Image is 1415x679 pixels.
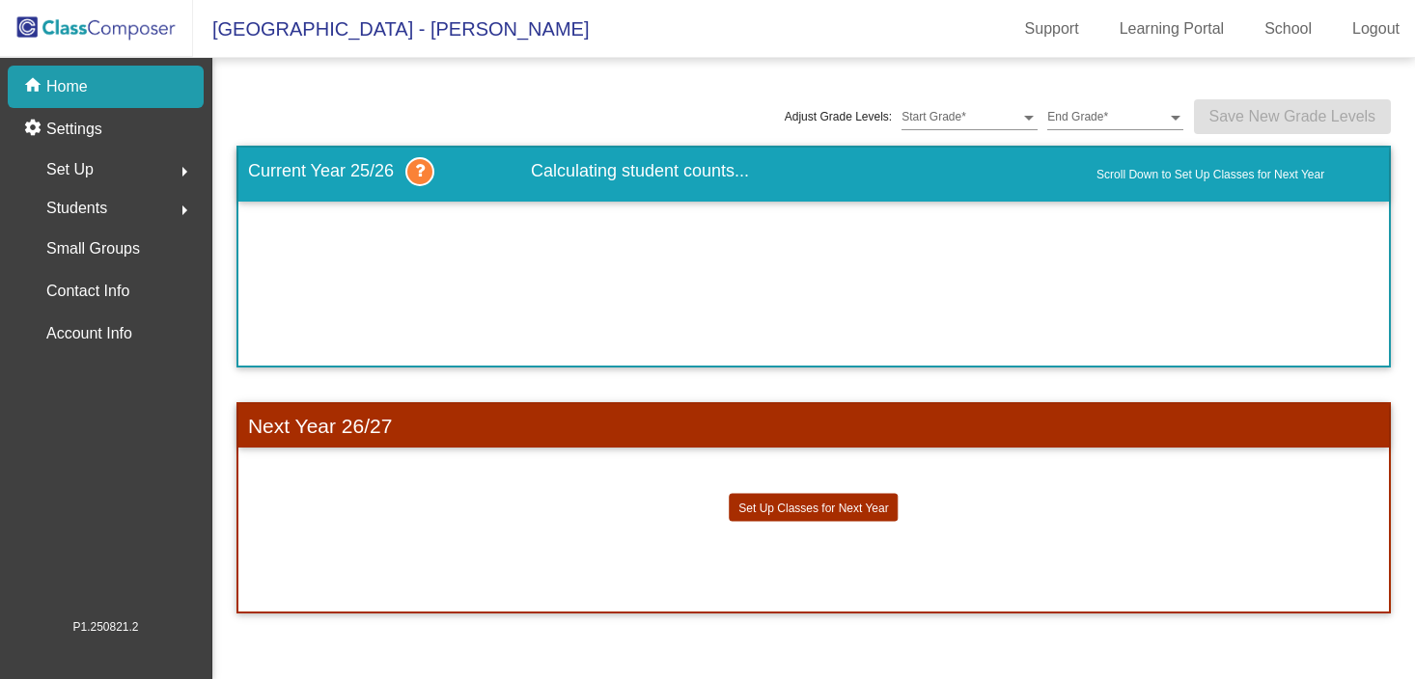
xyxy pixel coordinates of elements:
p: Account Info [46,320,132,347]
mat-icon: arrow_right [173,199,196,222]
a: Scroll Down to Set Up Classes for Next Year [1096,166,1379,183]
span: Save New Grade Levels [1209,108,1376,124]
a: Learning Portal [1104,14,1240,44]
p: Home [46,75,88,98]
button: Set Up Classes for Next Year [729,494,898,522]
span: Students [46,195,107,222]
a: Logout [1337,14,1415,44]
mat-icon: arrow_right [173,160,196,183]
span: Set Up [46,156,94,183]
span: Adjust Grade Levels: [785,108,892,125]
a: School [1249,14,1327,44]
mat-icon: home [23,75,46,98]
span: Current Year 25/26 [248,157,531,186]
h3: Next Year 26/27 [238,404,1389,448]
mat-icon: settings [23,118,46,141]
p: Small Groups [46,235,140,262]
a: Support [1010,14,1095,44]
button: Save New Grade Levels [1194,99,1392,134]
span: Calculating student counts... [531,161,1096,182]
span: [GEOGRAPHIC_DATA] - [PERSON_NAME] [193,14,589,44]
p: Settings [46,118,102,141]
p: Contact Info [46,278,129,305]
